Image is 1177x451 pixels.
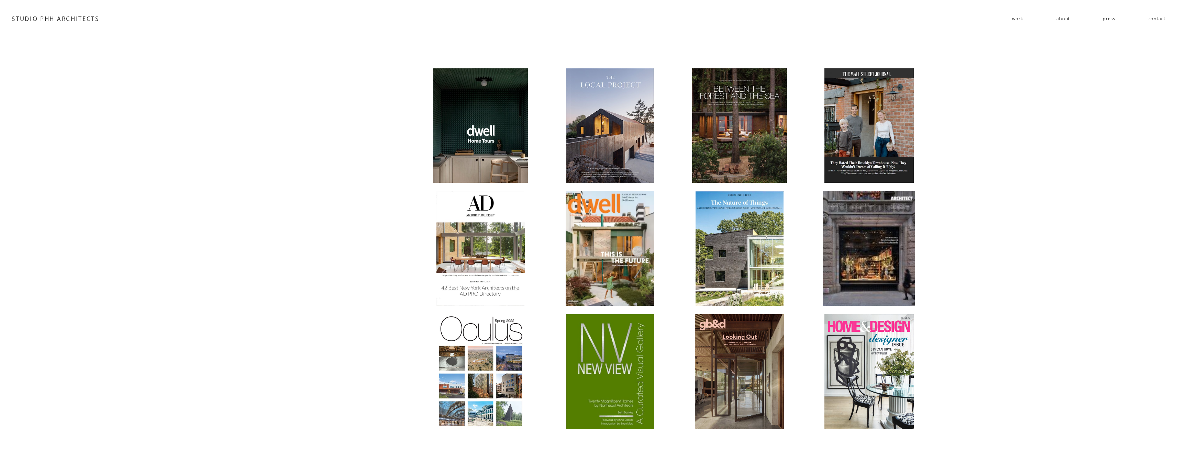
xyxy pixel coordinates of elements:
[1012,13,1024,25] a: folder dropdown
[1012,13,1024,24] span: work
[1056,13,1070,25] a: about
[12,15,99,23] a: STUDIO PHH ARCHITECTS
[1148,13,1165,25] a: contact
[1103,13,1115,25] a: press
